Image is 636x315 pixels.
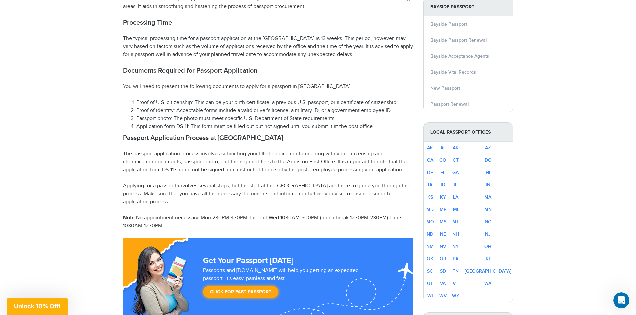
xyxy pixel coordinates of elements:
[454,182,457,188] a: IL
[136,115,413,123] li: Passport photo: The photo must meet specific U.S. Department of State requirements.
[484,281,491,286] a: WA
[452,293,459,299] a: WY
[484,207,492,212] a: MN
[426,207,434,212] a: MD
[613,292,629,308] iframe: Intercom live chat
[427,281,433,286] a: UT
[427,268,433,274] a: SC
[430,101,469,107] a: Passport Renewal
[452,231,459,237] a: NH
[484,244,491,249] a: OH
[486,182,490,188] a: IN
[485,145,491,151] a: AZ
[440,256,446,262] a: OR
[427,157,433,163] a: CA
[426,244,434,249] a: NM
[427,194,433,200] a: KS
[439,157,446,163] a: CO
[426,219,434,225] a: MO
[203,256,294,265] strong: Get Your Passport [DATE]
[123,214,413,230] p: No appointment necessary. Mon 230PM-430PM Tue and Wed 1030AM-500PM (lunch break 1230PM-230PM) Thu...
[485,219,491,225] a: NC
[123,83,413,91] p: You will need to present the following documents to apply for a passport in [GEOGRAPHIC_DATA]:
[484,194,491,200] a: MA
[440,268,446,274] a: SD
[430,69,476,75] a: Bayside Vital Records
[485,231,491,237] a: NJ
[136,123,413,131] li: Application form DS-11: This form must be filled out but not signed until you submit it at the po...
[136,107,413,115] li: Proof of identity: Acceptable forms include a valid driver's license, a military ID, or a governm...
[453,268,459,274] a: TN
[123,134,413,142] h2: Passport Application Process at [GEOGRAPHIC_DATA]
[452,219,459,225] a: MT
[440,244,446,249] a: NV
[428,182,432,188] a: IA
[440,207,446,212] a: ME
[440,231,446,237] a: NE
[486,170,490,175] a: HI
[136,99,413,107] li: Proof of U.S. citizenship: This can be your birth certificate, a previous U.S. passport, or a cer...
[427,170,433,175] a: DE
[430,85,460,91] a: New Passport
[123,67,413,75] h2: Documents Required for Passport Application
[465,268,511,274] a: [GEOGRAPHIC_DATA]
[424,123,513,142] strong: Local Passport Offices
[430,53,489,59] a: Bayside Acceptance Agents
[123,215,136,221] strong: Note:
[453,281,458,286] a: VT
[440,170,445,175] a: FL
[200,267,383,301] div: Passports and [DOMAIN_NAME] will help you getting an expedited passport. It's easy, painless and ...
[440,281,446,286] a: VA
[7,298,68,315] div: Unlock 10% Off!
[486,256,490,262] a: RI
[440,145,446,151] a: AL
[440,194,446,200] a: KY
[427,231,433,237] a: ND
[453,157,459,163] a: CT
[441,182,445,188] a: ID
[440,219,446,225] a: MS
[123,182,413,206] p: Applying for a passport involves several steps, but the staff at the [GEOGRAPHIC_DATA] are there ...
[123,150,413,174] p: The passport application process involves submitting your filled application form along with your...
[453,194,458,200] a: LA
[427,256,433,262] a: OK
[453,256,458,262] a: PA
[453,207,458,212] a: MI
[123,35,413,59] p: The typical processing time for a passport application at the [GEOGRAPHIC_DATA] is 13 weeks. This...
[14,303,61,310] span: Unlock 10% Off!
[203,286,278,298] a: Click for Fast Passport
[123,19,413,27] h2: Processing Time
[427,293,433,299] a: WI
[452,244,459,249] a: NY
[430,37,487,43] a: Bayside Passport Renewal
[453,145,459,151] a: AR
[439,293,447,299] a: WV
[452,170,459,175] a: GA
[485,157,491,163] a: DC
[427,145,433,151] a: AK
[430,21,467,27] a: Bayside Passport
